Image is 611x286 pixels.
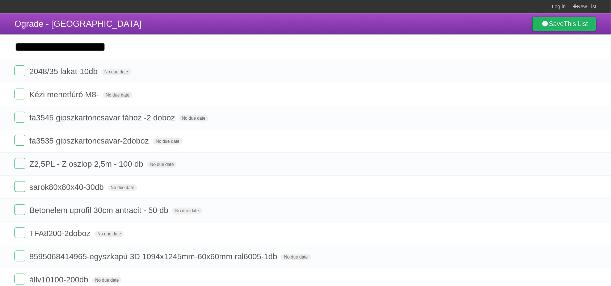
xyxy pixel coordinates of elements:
[29,275,90,284] span: állv10100-200db
[564,20,588,27] b: This List
[108,184,137,191] span: No due date
[532,17,597,31] a: SaveThis List
[14,227,25,238] label: Done
[147,161,177,168] span: No due date
[29,229,92,238] span: TFA8200-2doboz
[29,113,177,122] span: fa3545 gipszkartoncsavar fához -2 doboz
[14,135,25,146] label: Done
[179,115,208,121] span: No due date
[29,252,279,261] span: 8595068414965-egyszkapú 3D 1094x1245mm-60x60mm ral6005-1db
[29,183,105,192] span: sarok80x80x40-30db
[29,67,99,76] span: 2048/35 lakat-10db
[29,159,145,168] span: Z2,5PL - Z oszlop 2,5m - 100 db
[102,69,131,75] span: No due date
[281,254,311,260] span: No due date
[14,204,25,215] label: Done
[92,277,122,283] span: No due date
[14,181,25,192] label: Done
[103,92,132,98] span: No due date
[14,274,25,285] label: Done
[29,90,101,99] span: Kézi menetfúró M8-
[14,19,142,29] span: Ograde - [GEOGRAPHIC_DATA]
[14,89,25,99] label: Done
[153,138,182,145] span: No due date
[172,208,202,214] span: No due date
[94,231,124,237] span: No due date
[14,158,25,169] label: Done
[29,136,151,145] span: fa3535 gipszkartoncsavar-2doboz
[14,112,25,123] label: Done
[29,206,170,215] span: Betonelem uprofil 30cm antracit - 50 db
[14,65,25,76] label: Done
[14,251,25,261] label: Done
